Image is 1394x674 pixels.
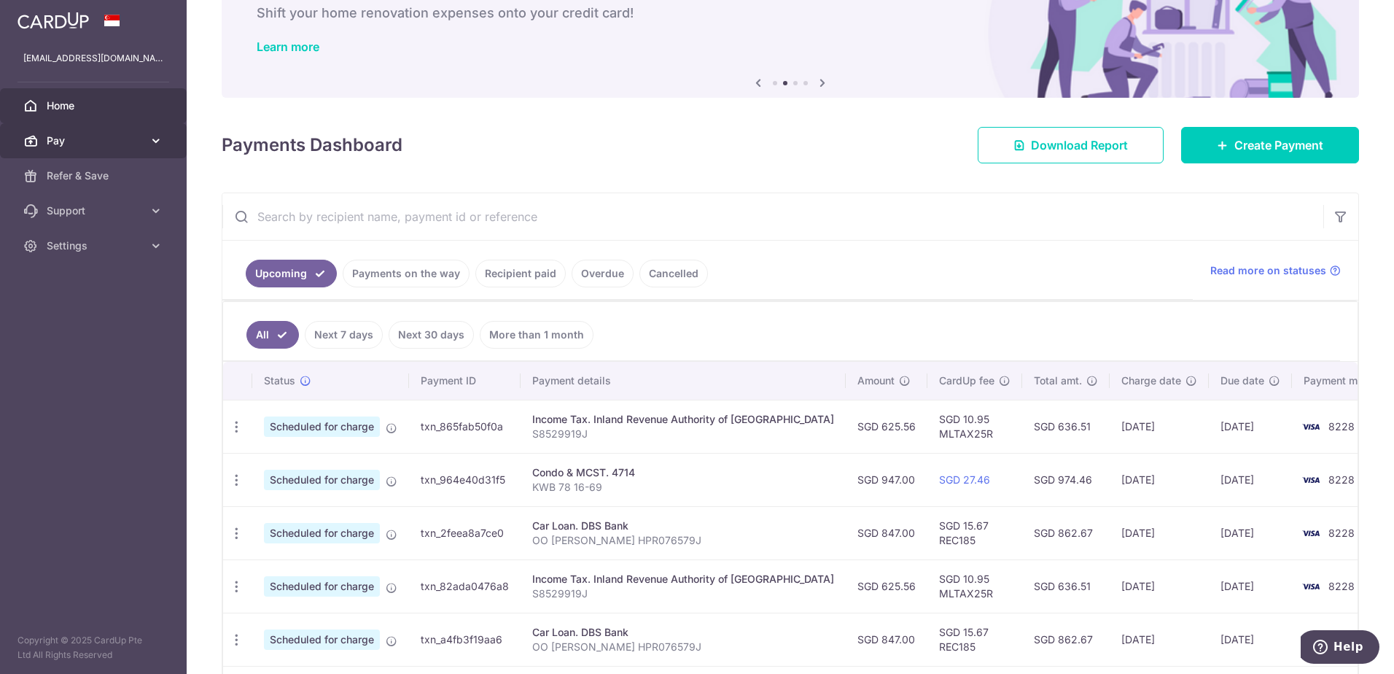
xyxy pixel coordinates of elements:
a: Payments on the way [343,260,470,287]
td: txn_964e40d31f5 [409,453,521,506]
p: OO [PERSON_NAME] HPR076579J [532,640,834,654]
td: SGD 15.67 REC185 [927,613,1022,666]
th: Payment ID [409,362,521,400]
input: Search by recipient name, payment id or reference [222,193,1323,240]
a: Download Report [978,127,1164,163]
span: Scheduled for charge [264,417,380,437]
a: Read more on statuses [1210,263,1341,278]
td: [DATE] [1110,613,1209,666]
td: [DATE] [1209,506,1292,559]
span: Pay [47,133,143,148]
span: Scheduled for charge [264,523,380,543]
td: SGD 10.95 MLTAX25R [927,559,1022,613]
span: Status [264,373,295,388]
div: Condo & MCST. 4714 [532,465,834,480]
td: SGD 847.00 [846,506,927,559]
th: Payment details [521,362,846,400]
div: Car Loan. DBS Bank [532,519,834,533]
span: Support [47,204,143,218]
td: txn_82ada0476a8 [409,559,521,613]
td: [DATE] [1110,400,1209,453]
td: SGD 15.67 REC185 [927,506,1022,559]
td: [DATE] [1110,453,1209,506]
a: Next 30 days [389,321,474,349]
h4: Payments Dashboard [222,132,402,158]
td: SGD 636.51 [1022,559,1110,613]
a: Overdue [572,260,634,287]
span: Due date [1220,373,1264,388]
span: 8228 [1328,473,1355,486]
a: Upcoming [246,260,337,287]
img: Bank Card [1296,418,1325,435]
td: SGD 636.51 [1022,400,1110,453]
a: Next 7 days [305,321,383,349]
td: [DATE] [1209,559,1292,613]
a: SGD 27.46 [939,473,990,486]
span: CardUp fee [939,373,994,388]
div: Income Tax. Inland Revenue Authority of [GEOGRAPHIC_DATA] [532,572,834,586]
td: SGD 974.46 [1022,453,1110,506]
a: All [246,321,299,349]
img: CardUp [17,12,89,29]
span: 8228 [1328,420,1355,433]
p: S8529919J [532,427,834,441]
td: [DATE] [1209,453,1292,506]
a: Create Payment [1181,127,1359,163]
td: SGD 847.00 [846,613,927,666]
td: SGD 862.67 [1022,613,1110,666]
td: txn_a4fb3f19aa6 [409,613,521,666]
span: Amount [857,373,895,388]
td: SGD 625.56 [846,400,927,453]
span: Create Payment [1234,136,1323,154]
a: Recipient paid [475,260,566,287]
span: Read more on statuses [1210,263,1326,278]
span: Refer & Save [47,168,143,183]
span: 8228 [1328,527,1355,539]
p: [EMAIL_ADDRESS][DOMAIN_NAME] [23,51,163,66]
span: Total amt. [1034,373,1082,388]
td: SGD 947.00 [846,453,927,506]
iframe: Opens a widget where you can find more information [1301,630,1379,667]
td: SGD 625.56 [846,559,927,613]
span: 8228 [1328,580,1355,592]
p: KWB 78 16-69 [532,480,834,495]
td: SGD 10.95 MLTAX25R [927,400,1022,453]
img: Bank Card [1296,471,1325,489]
img: Bank Card [1296,524,1325,542]
div: Car Loan. DBS Bank [532,625,834,640]
td: txn_2feea8a7ce0 [409,506,521,559]
td: [DATE] [1209,613,1292,666]
span: Scheduled for charge [264,576,380,597]
h6: Shift your home renovation expenses onto your credit card! [257,4,1324,22]
span: Charge date [1121,373,1181,388]
span: Download Report [1031,136,1128,154]
div: Income Tax. Inland Revenue Authority of [GEOGRAPHIC_DATA] [532,412,834,427]
td: [DATE] [1110,506,1209,559]
td: [DATE] [1209,400,1292,453]
a: More than 1 month [480,321,593,349]
p: S8529919J [532,586,834,601]
img: Bank Card [1296,631,1325,648]
span: Scheduled for charge [264,630,380,650]
img: Bank Card [1296,578,1325,595]
td: txn_865fab50f0a [409,400,521,453]
p: OO [PERSON_NAME] HPR076579J [532,533,834,548]
td: [DATE] [1110,559,1209,613]
span: Settings [47,239,143,253]
a: Cancelled [639,260,708,287]
td: SGD 862.67 [1022,506,1110,559]
a: Learn more [257,39,319,54]
span: Home [47,98,143,113]
span: Scheduled for charge [264,470,380,490]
